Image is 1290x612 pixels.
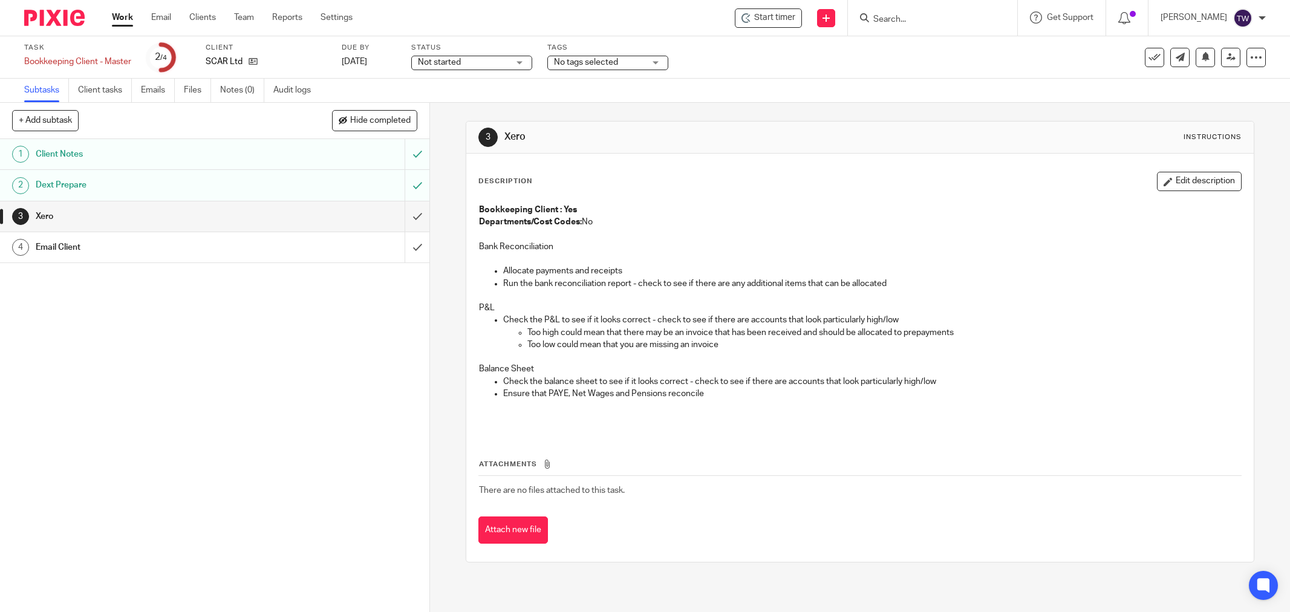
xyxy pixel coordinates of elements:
[479,302,1241,314] p: P&L
[12,208,29,225] div: 3
[36,145,274,163] h1: Client Notes
[350,116,411,126] span: Hide completed
[12,146,29,163] div: 1
[234,11,254,24] a: Team
[479,363,1241,375] p: Balance Sheet
[754,11,795,24] span: Start timer
[342,43,396,53] label: Due by
[36,238,274,256] h1: Email Client
[479,218,582,226] strong: Departments/Cost Codes:
[155,50,167,64] div: 2
[206,43,327,53] label: Client
[418,58,461,67] span: Not started
[112,11,133,24] a: Work
[478,128,498,147] div: 3
[141,79,175,102] a: Emails
[479,461,537,467] span: Attachments
[1184,132,1242,142] div: Instructions
[24,79,69,102] a: Subtasks
[342,57,367,66] span: [DATE]
[411,43,532,53] label: Status
[554,58,618,67] span: No tags selected
[735,8,802,28] div: SCAR Ltd - Bookkeeping Client - Master
[503,314,1241,326] p: Check the P&L to see if it looks correct - check to see if there are accounts that look particula...
[12,110,79,131] button: + Add subtask
[479,486,625,495] span: There are no files attached to this task.
[478,516,548,544] button: Attach new file
[12,177,29,194] div: 2
[36,176,274,194] h1: Dext Prepare
[24,10,85,26] img: Pixie
[24,43,131,53] label: Task
[332,110,417,131] button: Hide completed
[479,241,1241,253] p: Bank Reconciliation
[1233,8,1253,28] img: svg%3E
[1047,13,1093,22] span: Get Support
[1157,172,1242,191] button: Edit description
[189,11,216,24] a: Clients
[479,206,577,214] strong: Bookkeeping Client : Yes
[273,79,320,102] a: Audit logs
[527,327,1241,339] p: Too high could mean that there may be an invoice that has been received and should be allocated t...
[872,15,981,25] input: Search
[206,56,243,68] p: SCAR Ltd
[547,43,668,53] label: Tags
[272,11,302,24] a: Reports
[503,265,1241,277] p: Allocate payments and receipts
[24,56,131,68] div: Bookkeeping Client - Master
[478,177,532,186] p: Description
[527,339,1241,351] p: Too low could mean that you are missing an invoice
[160,54,167,61] small: /4
[321,11,353,24] a: Settings
[503,376,1241,388] p: Check the balance sheet to see if it looks correct - check to see if there are accounts that look...
[504,131,886,143] h1: Xero
[503,278,1241,290] p: Run the bank reconciliation report - check to see if there are any additional items that can be a...
[1161,11,1227,24] p: [PERSON_NAME]
[220,79,264,102] a: Notes (0)
[503,388,1241,400] p: Ensure that PAYE, Net Wages and Pensions reconcile
[12,239,29,256] div: 4
[78,79,132,102] a: Client tasks
[151,11,171,24] a: Email
[479,216,1241,228] p: No
[184,79,211,102] a: Files
[36,207,274,226] h1: Xero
